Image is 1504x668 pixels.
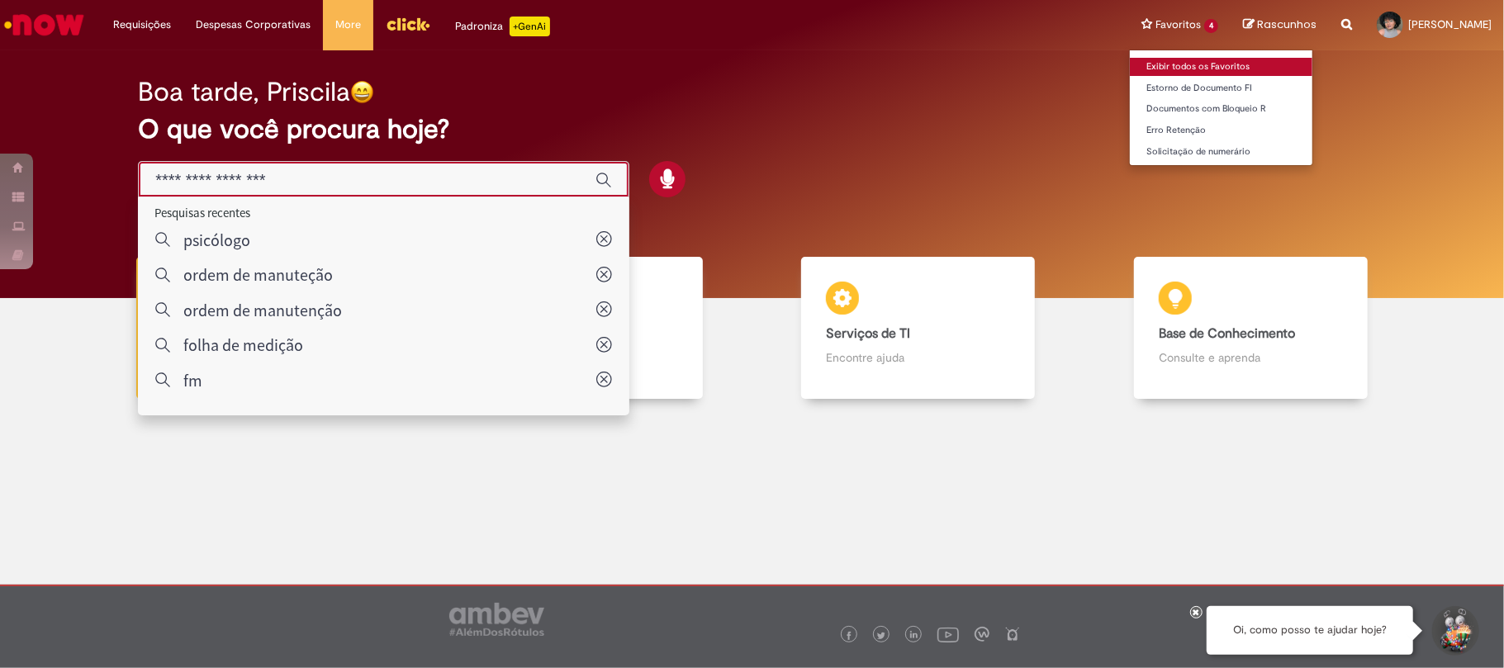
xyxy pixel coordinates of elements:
[1159,349,1343,366] p: Consulte e aprenda
[2,8,87,41] img: ServiceNow
[510,17,550,36] p: +GenAi
[1155,17,1201,33] span: Favoritos
[386,12,430,36] img: click_logo_yellow_360x200.png
[1130,58,1312,76] a: Exibir todos os Favoritos
[1130,79,1312,97] a: Estorno de Documento FI
[196,17,311,33] span: Despesas Corporativas
[752,257,1085,400] a: Serviços de TI Encontre ajuda
[138,115,1366,144] h2: O que você procura hoje?
[350,80,374,104] img: happy-face.png
[1430,606,1479,656] button: Iniciar Conversa de Suporte
[1129,50,1313,166] ul: Favoritos
[1130,100,1312,118] a: Documentos com Bloqueio R
[937,623,959,645] img: logo_footer_youtube.png
[910,631,918,641] img: logo_footer_linkedin.png
[335,17,361,33] span: More
[87,257,420,400] a: Tirar dúvidas Tirar dúvidas com Lupi Assist e Gen Ai
[1204,19,1218,33] span: 4
[975,627,989,642] img: logo_footer_workplace.png
[1159,325,1295,342] b: Base de Conhecimento
[113,17,171,33] span: Requisições
[1408,17,1492,31] span: [PERSON_NAME]
[449,603,544,636] img: logo_footer_ambev_rotulo_gray.png
[1084,257,1417,400] a: Base de Conhecimento Consulte e aprenda
[1130,143,1312,161] a: Solicitação de numerário
[1130,121,1312,140] a: Erro Retenção
[1257,17,1317,32] span: Rascunhos
[455,17,550,36] div: Padroniza
[1005,627,1020,642] img: logo_footer_naosei.png
[1207,606,1413,655] div: Oi, como posso te ajudar hoje?
[138,78,350,107] h2: Boa tarde, Priscila
[826,325,910,342] b: Serviços de TI
[1243,17,1317,33] a: Rascunhos
[826,349,1010,366] p: Encontre ajuda
[845,632,853,640] img: logo_footer_facebook.png
[877,632,885,640] img: logo_footer_twitter.png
